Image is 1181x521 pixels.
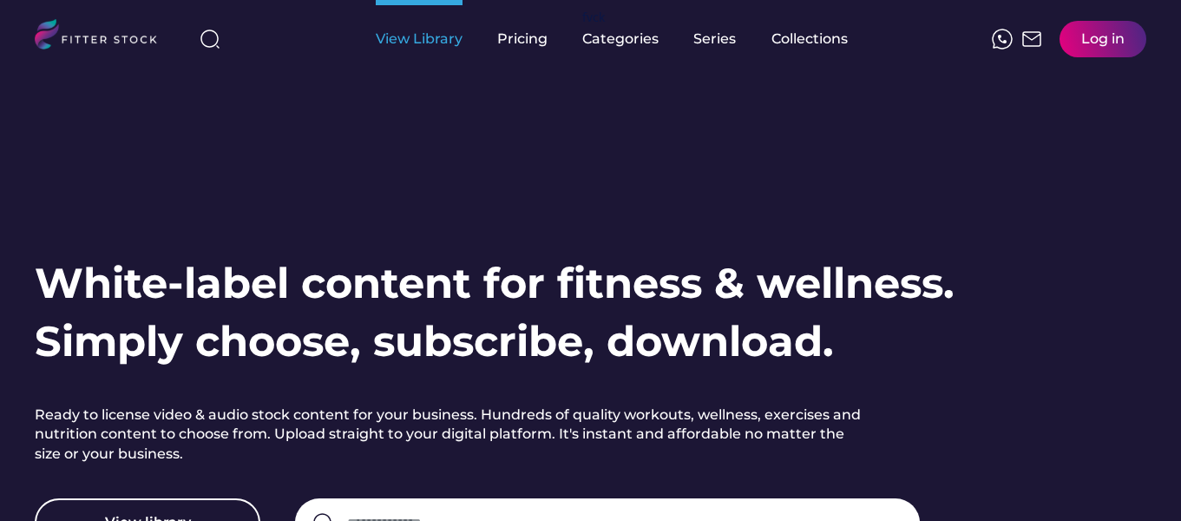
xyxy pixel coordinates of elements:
img: meteor-icons_whatsapp%20%281%29.svg [992,29,1013,49]
div: Pricing [497,30,548,49]
h1: White-label content for fitness & wellness. Simply choose, subscribe, download. [35,254,955,371]
div: Log in [1081,30,1125,49]
div: Series [693,30,737,49]
img: Frame%2051.svg [1021,29,1042,49]
div: fvck [582,9,605,26]
img: LOGO.svg [35,19,172,55]
img: search-normal%203.svg [200,29,220,49]
div: Categories [582,30,659,49]
h2: Ready to license video & audio stock content for your business. Hundreds of quality workouts, wel... [35,406,868,464]
div: View Library [376,30,463,49]
div: Collections [771,30,848,49]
